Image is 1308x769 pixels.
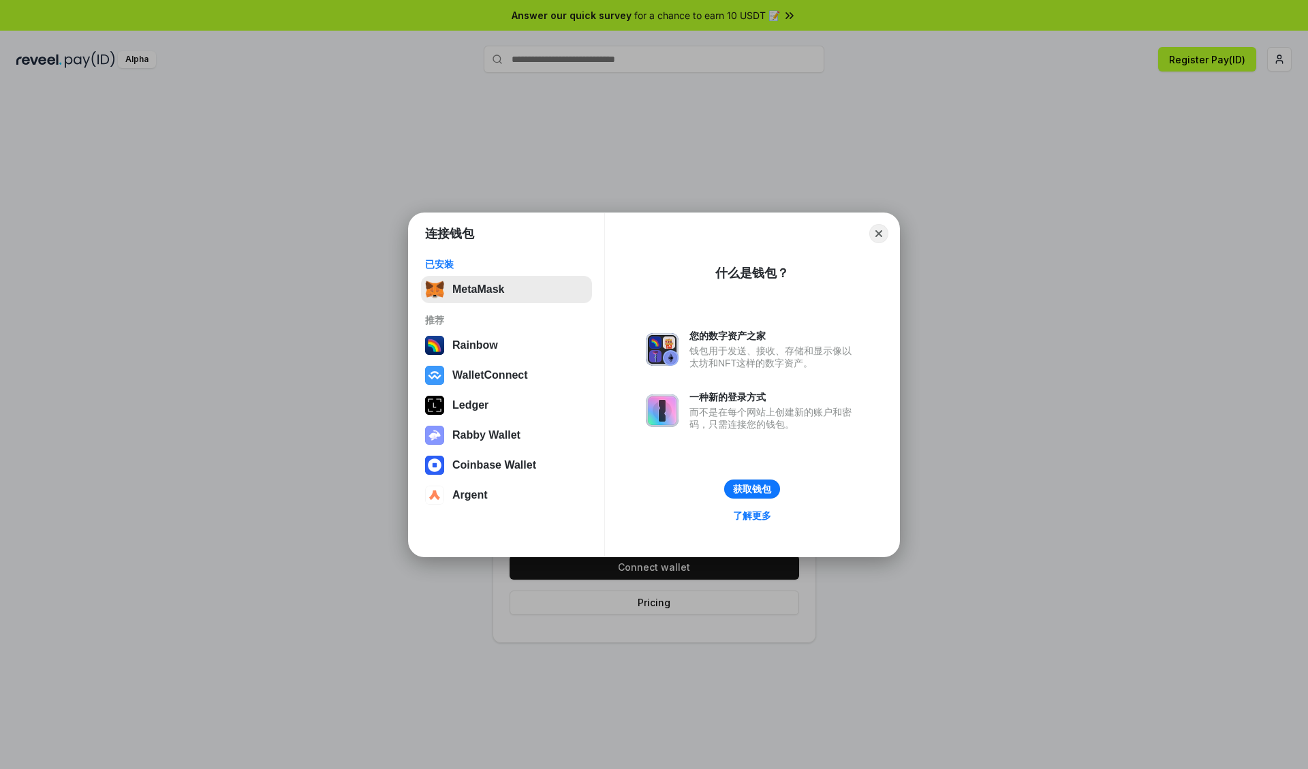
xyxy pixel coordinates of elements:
[425,366,444,385] img: svg+xml,%3Csvg%20width%3D%2228%22%20height%3D%2228%22%20viewBox%3D%220%200%2028%2028%22%20fill%3D...
[421,362,592,389] button: WalletConnect
[452,283,504,296] div: MetaMask
[425,336,444,355] img: svg+xml,%3Csvg%20width%3D%22120%22%20height%3D%22120%22%20viewBox%3D%220%200%20120%20120%22%20fil...
[425,225,474,242] h1: 连接钱包
[425,314,588,326] div: 推荐
[452,369,528,381] div: WalletConnect
[425,396,444,415] img: svg+xml,%3Csvg%20xmlns%3D%22http%3A%2F%2Fwww.w3.org%2F2000%2Fsvg%22%20width%3D%2228%22%20height%3...
[689,330,858,342] div: 您的数字资产之家
[452,489,488,501] div: Argent
[421,452,592,479] button: Coinbase Wallet
[724,480,780,499] button: 获取钱包
[869,224,888,243] button: Close
[715,265,789,281] div: 什么是钱包？
[425,280,444,299] img: svg+xml,%3Csvg%20fill%3D%22none%22%20height%3D%2233%22%20viewBox%3D%220%200%2035%2033%22%20width%...
[425,426,444,445] img: svg+xml,%3Csvg%20xmlns%3D%22http%3A%2F%2Fwww.w3.org%2F2000%2Fsvg%22%20fill%3D%22none%22%20viewBox...
[689,391,858,403] div: 一种新的登录方式
[452,429,520,441] div: Rabby Wallet
[425,258,588,270] div: 已安装
[733,483,771,495] div: 获取钱包
[421,276,592,303] button: MetaMask
[452,399,488,411] div: Ledger
[733,509,771,522] div: 了解更多
[421,422,592,449] button: Rabby Wallet
[646,394,679,427] img: svg+xml,%3Csvg%20xmlns%3D%22http%3A%2F%2Fwww.w3.org%2F2000%2Fsvg%22%20fill%3D%22none%22%20viewBox...
[689,406,858,430] div: 而不是在每个网站上创建新的账户和密码，只需连接您的钱包。
[452,459,536,471] div: Coinbase Wallet
[725,507,779,524] a: 了解更多
[421,392,592,419] button: Ledger
[689,345,858,369] div: 钱包用于发送、接收、存储和显示像以太坊和NFT这样的数字资产。
[425,456,444,475] img: svg+xml,%3Csvg%20width%3D%2228%22%20height%3D%2228%22%20viewBox%3D%220%200%2028%2028%22%20fill%3D...
[646,333,679,366] img: svg+xml,%3Csvg%20xmlns%3D%22http%3A%2F%2Fwww.w3.org%2F2000%2Fsvg%22%20fill%3D%22none%22%20viewBox...
[452,339,498,351] div: Rainbow
[425,486,444,505] img: svg+xml,%3Csvg%20width%3D%2228%22%20height%3D%2228%22%20viewBox%3D%220%200%2028%2028%22%20fill%3D...
[421,482,592,509] button: Argent
[421,332,592,359] button: Rainbow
